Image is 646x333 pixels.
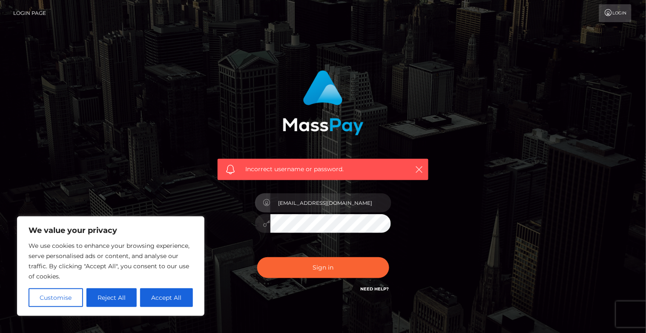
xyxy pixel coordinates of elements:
a: Need Help? [361,286,389,292]
span: Incorrect username or password. [245,165,401,174]
div: We value your privacy [17,216,204,316]
a: Login [599,4,632,22]
img: MassPay Login [283,70,364,135]
p: We value your privacy [29,225,193,235]
button: Accept All [140,288,193,307]
button: Customise [29,288,83,307]
button: Reject All [86,288,137,307]
a: Login Page [13,4,46,22]
button: Sign in [257,257,389,278]
p: We use cookies to enhance your browsing experience, serve personalised ads or content, and analys... [29,241,193,281]
input: Username... [270,193,391,212]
